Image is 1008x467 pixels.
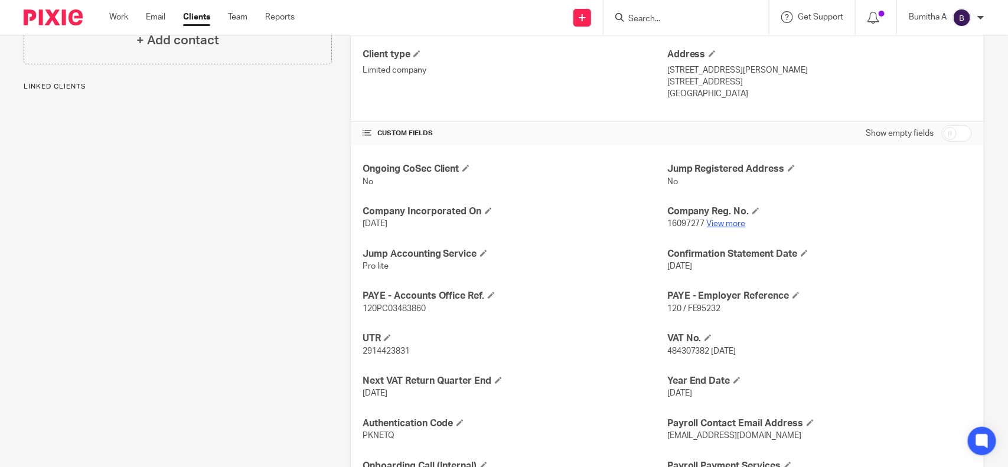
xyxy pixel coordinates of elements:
[363,389,387,397] span: [DATE]
[363,305,426,313] span: 120PC03483860
[363,248,667,260] h4: Jump Accounting Service
[627,14,733,25] input: Search
[228,11,247,23] a: Team
[146,11,165,23] a: Email
[952,8,971,27] img: svg%3E
[363,205,667,218] h4: Company Incorporated On
[136,31,219,50] h4: + Add contact
[667,76,972,88] p: [STREET_ADDRESS]
[667,248,972,260] h4: Confirmation Statement Date
[24,9,83,25] img: Pixie
[183,11,210,23] a: Clients
[667,88,972,100] p: [GEOGRAPHIC_DATA]
[667,432,802,440] span: [EMAIL_ADDRESS][DOMAIN_NAME]
[667,262,692,270] span: [DATE]
[667,48,972,61] h4: Address
[909,11,947,23] p: Bumitha A
[363,129,667,138] h4: CUSTOM FIELDS
[363,432,394,440] span: PKNETQ
[363,417,667,430] h4: Authentication Code
[363,163,667,175] h4: Ongoing CoSec Client
[363,48,667,61] h4: Client type
[667,305,721,313] span: 120 / FE95232
[667,64,972,76] p: [STREET_ADDRESS][PERSON_NAME]
[667,389,692,397] span: [DATE]
[24,82,332,92] p: Linked clients
[363,178,373,186] span: No
[363,375,667,387] h4: Next VAT Return Quarter End
[363,220,387,228] span: [DATE]
[109,11,128,23] a: Work
[265,11,295,23] a: Reports
[363,332,667,345] h4: UTR
[667,290,972,302] h4: PAYE - Employer Reference
[667,205,972,218] h4: Company Reg. No.
[667,178,678,186] span: No
[667,163,972,175] h4: Jump Registered Address
[363,64,667,76] p: Limited company
[798,13,843,21] span: Get Support
[667,347,736,355] span: 484307382 [DATE]
[667,417,972,430] h4: Payroll Contact Email Address
[363,262,389,270] span: Pro lite
[667,375,972,387] h4: Year End Date
[363,347,410,355] span: 2914423831
[707,220,746,228] a: View more
[866,128,934,139] label: Show empty fields
[667,220,705,228] span: 16097277
[363,290,667,302] h4: PAYE - Accounts Office Ref.
[667,332,972,345] h4: VAT No.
